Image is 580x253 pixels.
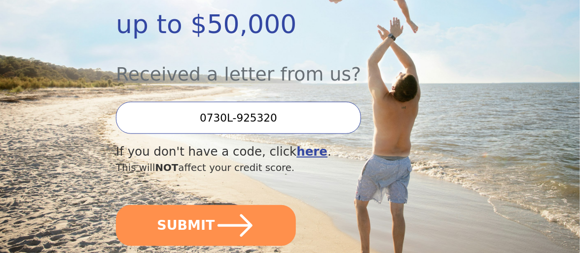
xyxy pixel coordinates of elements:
[155,162,179,173] span: NOT
[116,102,361,134] input: Enter your Offer Code:
[116,205,296,246] button: SUBMIT
[116,43,412,88] div: Received a letter from us?
[296,144,327,159] a: here
[116,161,412,175] div: This will affect your credit score.
[116,143,412,161] div: If you don't have a code, click .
